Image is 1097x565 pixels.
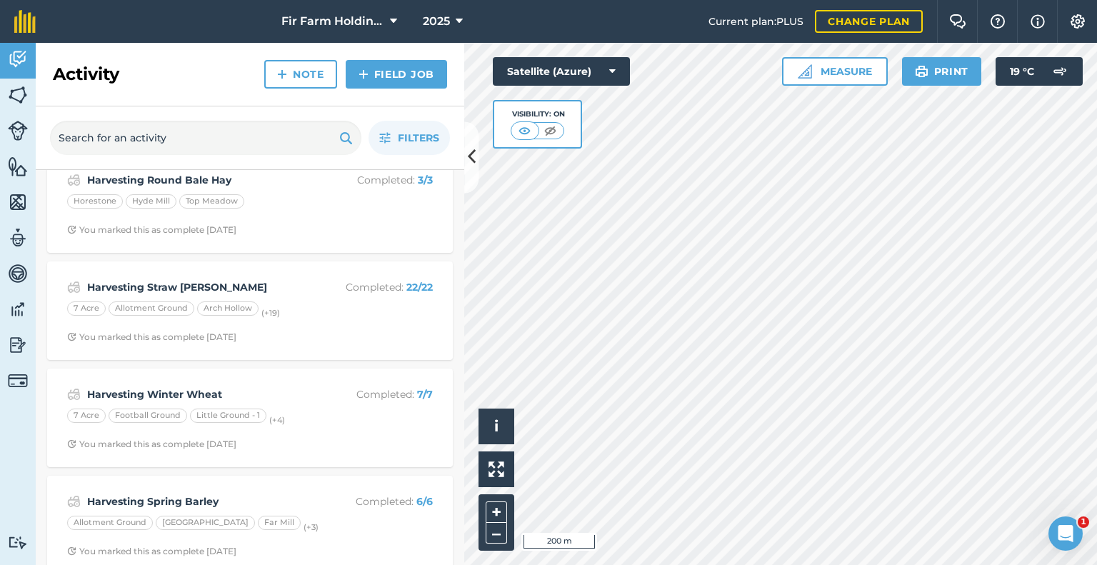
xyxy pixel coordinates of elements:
a: Harvesting Winter WheatCompleted: 7/77 AcreFootball GroundLittle Ground - 1(+4)Clock with arrow p... [56,377,444,459]
small: (+ 4 ) [269,415,285,425]
img: svg+xml;base64,PD94bWwgdmVyc2lvbj0iMS4wIiBlbmNvZGluZz0idXRmLTgiPz4KPCEtLSBHZW5lcmF0b3I6IEFkb2JlIE... [8,299,28,320]
span: 2025 [423,13,450,30]
div: Arch Hollow [197,301,259,316]
button: + [486,501,507,523]
img: Four arrows, one pointing top left, one top right, one bottom right and the last bottom left [489,461,504,477]
div: Little Ground - 1 [190,409,266,423]
div: Hyde Mill [126,194,176,209]
p: Completed : [319,494,433,509]
img: svg+xml;base64,PD94bWwgdmVyc2lvbj0iMS4wIiBlbmNvZGluZz0idXRmLTgiPz4KPCEtLSBHZW5lcmF0b3I6IEFkb2JlIE... [67,171,81,189]
iframe: Intercom live chat [1048,516,1083,551]
img: svg+xml;base64,PD94bWwgdmVyc2lvbj0iMS4wIiBlbmNvZGluZz0idXRmLTgiPz4KPCEtLSBHZW5lcmF0b3I6IEFkb2JlIE... [8,334,28,356]
img: fieldmargin Logo [14,10,36,33]
p: Completed : [319,279,433,295]
a: Field Job [346,60,447,89]
img: svg+xml;base64,PHN2ZyB4bWxucz0iaHR0cDovL3d3dy53My5vcmcvMjAwMC9zdmciIHdpZHRoPSIxNCIgaGVpZ2h0PSIyNC... [277,66,287,83]
img: svg+xml;base64,PHN2ZyB4bWxucz0iaHR0cDovL3d3dy53My5vcmcvMjAwMC9zdmciIHdpZHRoPSI1NiIgaGVpZ2h0PSI2MC... [8,156,28,177]
small: (+ 19 ) [261,308,280,318]
button: 19 °C [996,57,1083,86]
p: Completed : [319,172,433,188]
img: Two speech bubbles overlapping with the left bubble in the forefront [949,14,966,29]
div: Football Ground [109,409,187,423]
span: 19 ° C [1010,57,1034,86]
img: svg+xml;base64,PD94bWwgdmVyc2lvbj0iMS4wIiBlbmNvZGluZz0idXRmLTgiPz4KPCEtLSBHZW5lcmF0b3I6IEFkb2JlIE... [1046,57,1074,86]
strong: 7 / 7 [417,388,433,401]
a: Harvesting Straw [PERSON_NAME]Completed: 22/227 AcreAllotment GroundArch Hollow(+19)Clock with ar... [56,270,444,351]
div: Visibility: On [511,109,565,120]
button: Filters [369,121,450,155]
span: Filters [398,130,439,146]
a: Harvesting Round Bale HayCompleted: 3/3HorestoneHyde MillTop MeadowClock with arrow pointing cloc... [56,163,444,244]
img: Clock with arrow pointing clockwise [67,439,76,449]
div: You marked this as complete [DATE] [67,439,236,450]
strong: Harvesting Round Bale Hay [87,172,314,188]
img: svg+xml;base64,PD94bWwgdmVyc2lvbj0iMS4wIiBlbmNvZGluZz0idXRmLTgiPz4KPCEtLSBHZW5lcmF0b3I6IEFkb2JlIE... [8,263,28,284]
img: svg+xml;base64,PD94bWwgdmVyc2lvbj0iMS4wIiBlbmNvZGluZz0idXRmLTgiPz4KPCEtLSBHZW5lcmF0b3I6IEFkb2JlIE... [67,493,81,510]
img: svg+xml;base64,PD94bWwgdmVyc2lvbj0iMS4wIiBlbmNvZGluZz0idXRmLTgiPz4KPCEtLSBHZW5lcmF0b3I6IEFkb2JlIE... [8,227,28,249]
img: svg+xml;base64,PD94bWwgdmVyc2lvbj0iMS4wIiBlbmNvZGluZz0idXRmLTgiPz4KPCEtLSBHZW5lcmF0b3I6IEFkb2JlIE... [8,49,28,70]
div: Far Mill [258,516,301,530]
img: svg+xml;base64,PHN2ZyB4bWxucz0iaHR0cDovL3d3dy53My5vcmcvMjAwMC9zdmciIHdpZHRoPSIxNyIgaGVpZ2h0PSIxNy... [1031,13,1045,30]
span: 1 [1078,516,1089,528]
img: Clock with arrow pointing clockwise [67,332,76,341]
button: Measure [782,57,888,86]
small: (+ 3 ) [304,522,319,532]
div: You marked this as complete [DATE] [67,224,236,236]
div: 7 Acre [67,301,106,316]
button: Satellite (Azure) [493,57,630,86]
div: 7 Acre [67,409,106,423]
div: You marked this as complete [DATE] [67,546,236,557]
strong: Harvesting Winter Wheat [87,386,314,402]
a: Change plan [815,10,923,33]
div: [GEOGRAPHIC_DATA] [156,516,255,530]
img: svg+xml;base64,PD94bWwgdmVyc2lvbj0iMS4wIiBlbmNvZGluZz0idXRmLTgiPz4KPCEtLSBHZW5lcmF0b3I6IEFkb2JlIE... [8,371,28,391]
div: Allotment Ground [109,301,194,316]
img: svg+xml;base64,PHN2ZyB4bWxucz0iaHR0cDovL3d3dy53My5vcmcvMjAwMC9zdmciIHdpZHRoPSIxOSIgaGVpZ2h0PSIyNC... [915,63,928,80]
img: svg+xml;base64,PD94bWwgdmVyc2lvbj0iMS4wIiBlbmNvZGluZz0idXRmLTgiPz4KPCEtLSBHZW5lcmF0b3I6IEFkb2JlIE... [8,121,28,141]
div: Allotment Ground [67,516,153,530]
img: Ruler icon [798,64,812,79]
strong: Harvesting Straw [PERSON_NAME] [87,279,314,295]
img: Clock with arrow pointing clockwise [67,546,76,556]
img: svg+xml;base64,PHN2ZyB4bWxucz0iaHR0cDovL3d3dy53My5vcmcvMjAwMC9zdmciIHdpZHRoPSI1MCIgaGVpZ2h0PSI0MC... [516,124,534,138]
img: svg+xml;base64,PHN2ZyB4bWxucz0iaHR0cDovL3d3dy53My5vcmcvMjAwMC9zdmciIHdpZHRoPSI1NiIgaGVpZ2h0PSI2MC... [8,191,28,213]
span: Fir Farm Holdings Limited [281,13,384,30]
strong: Harvesting Spring Barley [87,494,314,509]
img: svg+xml;base64,PHN2ZyB4bWxucz0iaHR0cDovL3d3dy53My5vcmcvMjAwMC9zdmciIHdpZHRoPSI1MCIgaGVpZ2h0PSI0MC... [541,124,559,138]
div: Top Meadow [179,194,244,209]
img: svg+xml;base64,PD94bWwgdmVyc2lvbj0iMS4wIiBlbmNvZGluZz0idXRmLTgiPz4KPCEtLSBHZW5lcmF0b3I6IEFkb2JlIE... [8,536,28,549]
span: i [494,417,499,435]
button: – [486,523,507,544]
a: Note [264,60,337,89]
strong: 22 / 22 [406,281,433,294]
img: A question mark icon [989,14,1006,29]
input: Search for an activity [50,121,361,155]
div: You marked this as complete [DATE] [67,331,236,343]
img: svg+xml;base64,PD94bWwgdmVyc2lvbj0iMS4wIiBlbmNvZGluZz0idXRmLTgiPz4KPCEtLSBHZW5lcmF0b3I6IEFkb2JlIE... [67,386,81,403]
strong: 6 / 6 [416,495,433,508]
img: svg+xml;base64,PHN2ZyB4bWxucz0iaHR0cDovL3d3dy53My5vcmcvMjAwMC9zdmciIHdpZHRoPSIxOSIgaGVpZ2h0PSIyNC... [339,129,353,146]
button: Print [902,57,982,86]
img: A cog icon [1069,14,1086,29]
strong: 3 / 3 [418,174,433,186]
button: i [479,409,514,444]
h2: Activity [53,63,119,86]
img: svg+xml;base64,PHN2ZyB4bWxucz0iaHR0cDovL3d3dy53My5vcmcvMjAwMC9zdmciIHdpZHRoPSI1NiIgaGVpZ2h0PSI2MC... [8,84,28,106]
img: svg+xml;base64,PHN2ZyB4bWxucz0iaHR0cDovL3d3dy53My5vcmcvMjAwMC9zdmciIHdpZHRoPSIxNCIgaGVpZ2h0PSIyNC... [359,66,369,83]
div: Horestone [67,194,123,209]
img: svg+xml;base64,PD94bWwgdmVyc2lvbj0iMS4wIiBlbmNvZGluZz0idXRmLTgiPz4KPCEtLSBHZW5lcmF0b3I6IEFkb2JlIE... [67,279,81,296]
span: Current plan : PLUS [708,14,803,29]
img: Clock with arrow pointing clockwise [67,225,76,234]
p: Completed : [319,386,433,402]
